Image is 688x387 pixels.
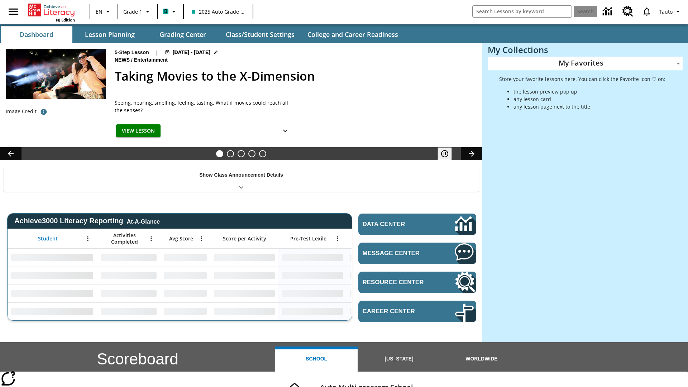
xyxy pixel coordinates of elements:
span: [DATE] - [DATE] [173,49,210,56]
li: any lesson page next to the title [513,103,665,110]
span: Tauto [659,8,673,15]
div: At-A-Glance [127,217,160,225]
div: Home [28,2,75,23]
div: Pause [438,147,459,160]
div: Show Class Announcement Details [4,167,479,192]
a: Resource Center, Will open in new tab [358,272,476,293]
button: Slide 3 Cars of the Future? [238,150,245,157]
span: EN [96,8,102,15]
div: No Data, [160,285,210,302]
h2: Taking Movies to the X-Dimension [115,67,474,85]
button: View Lesson [116,124,161,138]
span: B [164,7,167,16]
span: Resource Center [363,279,433,286]
button: Open Menu [196,233,207,244]
div: No Data, [160,249,210,267]
button: [US_STATE] [358,347,440,372]
button: Profile/Settings [656,5,685,18]
span: Student [38,235,58,242]
span: 2025 Auto Grade 1 A [192,8,245,15]
span: Avg Score [169,235,193,242]
a: Data Center [598,2,618,21]
li: the lesson preview pop up [513,88,665,95]
div: No Data, [347,285,415,302]
button: Open Menu [332,233,343,244]
button: Pause [438,147,452,160]
button: Slide 4 Pre-release lesson [248,150,255,157]
button: Open Menu [146,233,157,244]
p: Image Credit [6,108,37,115]
div: Seeing, hearing, smelling, feeling, tasting. What if movies could reach all the senses? [115,99,294,114]
div: No Data, [347,267,415,285]
button: Grade: Grade 1, Select a grade [120,5,155,18]
a: Resource Center, Will open in new tab [618,2,637,21]
a: Data Center [358,214,476,235]
span: Pre-Test Lexile [290,235,326,242]
span: / [131,57,133,63]
div: No Data, [97,267,160,285]
button: College and Career Readiness [302,26,404,43]
p: Show Class Announcement Details [199,171,283,179]
button: Worldwide [440,347,523,372]
button: Open side menu [3,1,24,22]
button: Open Menu [82,233,93,244]
button: Photo credit: Photo by The Asahi Shimbun via Getty Images [37,105,51,118]
p: 5-Step Lesson [115,49,149,56]
div: My Favorites [488,57,683,70]
button: Aug 18 - Aug 24 Choose Dates [163,49,220,56]
div: No Data, [347,249,415,267]
button: Language: EN, Select a language [92,5,115,18]
span: Score per Activity [223,235,266,242]
button: Slide 2 Do You Want Fries With That? [227,150,234,157]
span: Achieve3000 Literacy Reporting [14,217,160,225]
a: Career Center [358,301,476,322]
p: Store your favorite lessons here. You can click the Favorite icon ♡ on: [499,75,665,83]
button: Grading Center [147,26,219,43]
button: Lesson Planning [74,26,145,43]
span: Entertainment [134,56,169,64]
a: Message Center [358,243,476,264]
span: | [155,49,158,56]
span: Activities Completed [101,232,148,245]
button: Slide 1 Taking Movies to the X-Dimension [216,150,223,157]
button: Dashboard [1,26,72,43]
div: No Data, [97,302,160,320]
button: School [275,347,358,372]
span: NJ Edition [56,17,75,23]
button: Class/Student Settings [220,26,300,43]
div: No Data, [160,267,210,285]
h3: My Collections [488,45,683,55]
button: Slide 5 Career Lesson [259,150,266,157]
button: Show Details [278,124,292,138]
div: No Data, [97,249,160,267]
button: Boost Class color is teal. Change class color [160,5,181,18]
a: Notifications [637,2,656,21]
span: Message Center [363,250,433,257]
a: Home [28,3,75,17]
span: Career Center [363,308,433,315]
img: Panel in front of the seats sprays water mist to the happy audience at a 4DX-equipped theater. [6,49,106,99]
span: News [115,56,131,64]
span: Data Center [363,221,430,228]
div: No Data, [160,302,210,320]
div: No Data, [97,285,160,302]
div: No Data, [347,302,415,320]
span: Grade 1 [123,8,142,15]
li: any lesson card [513,95,665,103]
input: search field [473,6,572,17]
button: Lesson carousel, Next [461,147,482,160]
